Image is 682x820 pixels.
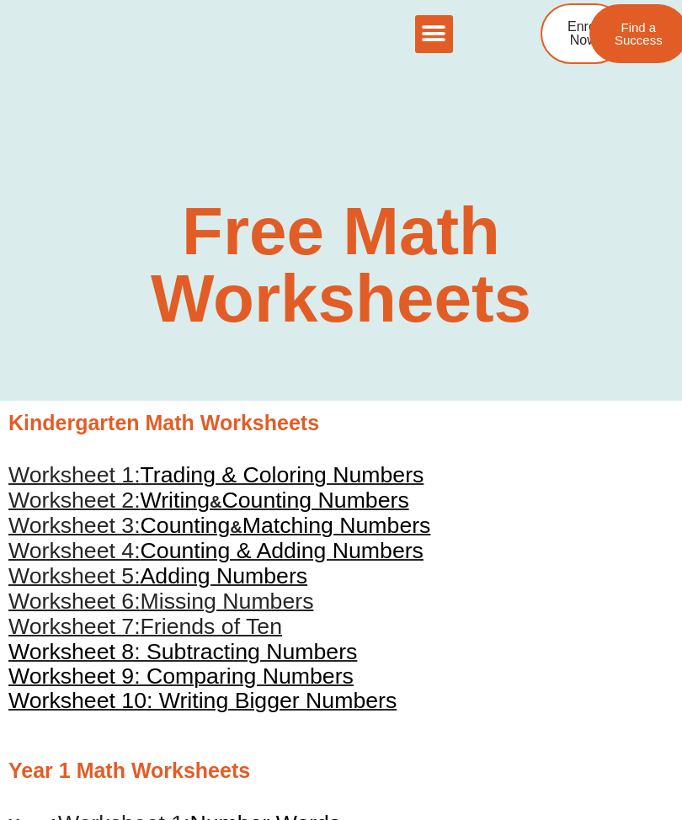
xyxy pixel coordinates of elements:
a: Worksheet 2:Writing&Counting Numbers [8,493,409,511]
span: Missing Numbers [141,588,314,614]
span: Writing [141,487,210,513]
span: Worksheet 4: [8,538,141,563]
a: Worksheet 4:Counting & Adding Numbers [8,543,424,562]
h2: Kindergarten Math Worksheets [8,409,674,437]
h2: Free Math Worksheets [35,198,648,333]
span: Counting & Adding Numbers [141,538,424,563]
a: Worksheet 6:Missing Numbers [8,594,313,612]
a: Worksheet 3:Counting&Matching Numbers [8,518,430,536]
span: Friends of Ten [141,614,282,639]
span: Adding Numbers [141,563,308,588]
span: Worksheet 5: [8,563,141,588]
a: Worksheet 10: Writing Bigger Numbers [8,693,397,711]
span: Worksheet 3: [8,513,141,538]
span: Worksheet 7: [8,614,141,639]
span: Matching Numbers [242,513,431,538]
span: Worksheet 2: [8,487,141,513]
a: Enrol Now [541,3,626,64]
span: Worksheet 1: [8,462,141,487]
span: Enrol Now [567,20,599,47]
span: Trading & Coloring Numbers [141,462,424,487]
span: Find a Success [615,21,663,46]
a: Worksheet 5:Adding Numbers [8,568,307,587]
span: Worksheet 6: [8,588,141,614]
h2: Year 1 Math Worksheets [8,757,674,785]
a: Worksheet 1:Trading & Coloring Numbers [8,467,424,486]
a: Worksheet 8: Subtracting Numbers [8,644,357,663]
div: Menu Toggle [415,15,453,53]
a: Worksheet 7:Friends of Ten [8,619,282,637]
span: Counting [141,513,231,538]
span: Counting Numbers [221,487,408,513]
span: Worksheet 8: Subtracting Numbers [8,639,357,664]
span: Worksheet 10: Writing Bigger Numbers [8,688,397,713]
span: Worksheet 9: Comparing Numbers [8,663,354,689]
a: Worksheet 9: Comparing Numbers [8,668,354,687]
